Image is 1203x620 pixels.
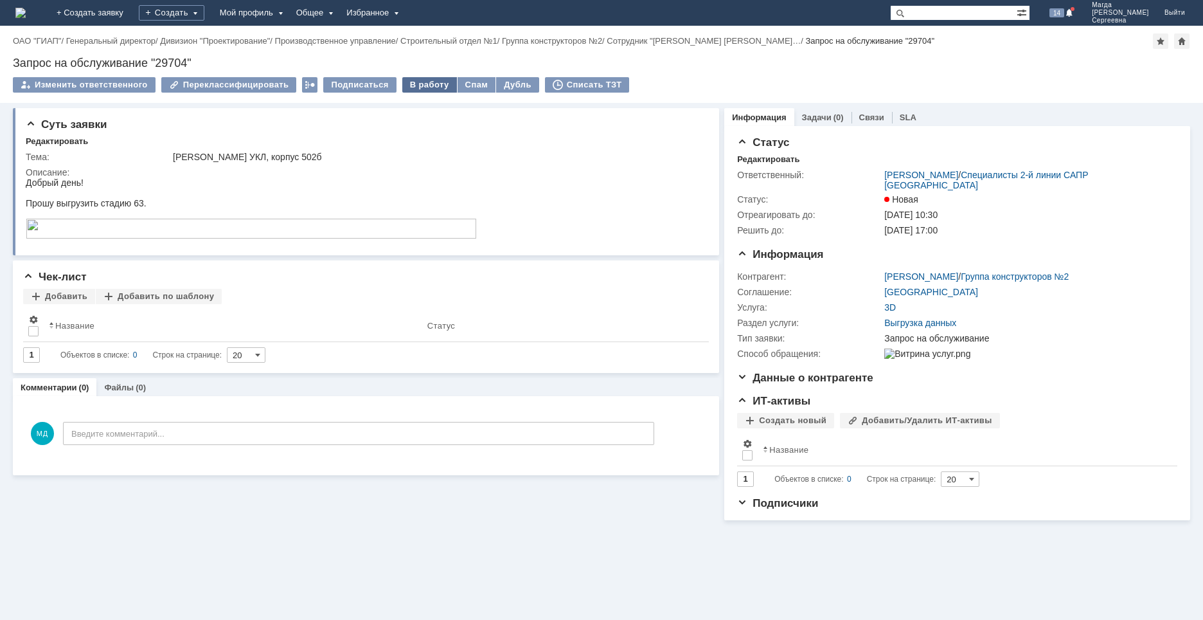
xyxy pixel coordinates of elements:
th: Статус [422,309,699,342]
div: Способ обращения: [737,349,882,359]
div: Сделать домашней страницей [1174,33,1190,49]
div: Статус: [737,194,882,205]
a: [GEOGRAPHIC_DATA] [884,287,978,297]
div: Тип заявки: [737,333,882,343]
span: Настройки [742,439,753,449]
a: ОАО "ГИАП" [13,36,61,46]
div: Статус [427,321,455,331]
a: Производственное управление [275,36,396,46]
span: Магда [1092,1,1149,9]
img: Витрина услуг.png [884,349,970,359]
div: / [884,271,1069,282]
a: [PERSON_NAME] [884,170,958,180]
a: Файлы [104,383,134,392]
div: Название [769,445,808,455]
div: Услуга: [737,302,882,313]
a: Генеральный директор [66,36,156,46]
a: Сотрудник "[PERSON_NAME] [PERSON_NAME]… [607,36,801,46]
div: 0 [847,471,851,487]
div: Тема: [26,152,170,162]
a: Связи [859,113,884,122]
a: Специалисты 2-й линии САПР [GEOGRAPHIC_DATA] [884,170,1088,190]
th: Название [758,433,1167,466]
div: / [66,36,161,46]
div: Описание: [26,167,702,178]
span: Объектов в списке: [774,475,843,484]
div: / [275,36,401,46]
div: Соглашение: [737,287,882,297]
div: Контрагент: [737,271,882,282]
span: Чек-лист [23,271,87,283]
div: Запрос на обслуживание "29704" [805,36,934,46]
div: Работа с массовостью [302,77,317,93]
span: [PERSON_NAME] [1092,9,1149,17]
div: (0) [833,113,844,122]
div: Редактировать [737,154,799,165]
span: 14 [1049,8,1064,17]
div: / [13,36,66,46]
a: Выгрузка данных [884,318,956,328]
div: (0) [79,383,89,392]
div: / [502,36,607,46]
i: Строк на странице: [774,471,936,487]
a: Информация [732,113,786,122]
div: Раздел услуги: [737,318,882,328]
span: Сергеевна [1092,17,1149,24]
span: Настройки [28,315,39,325]
div: Ответственный: [737,170,882,180]
div: Запрос на обслуживание "29704" [13,57,1190,69]
span: Расширенный поиск [1017,6,1029,18]
span: МД [31,422,54,445]
span: Данные о контрагенте [737,372,873,384]
span: Суть заявки [26,118,107,131]
a: Комментарии [21,383,77,392]
a: Группа конструкторов №2 [961,271,1069,282]
a: 3D [884,302,896,313]
span: Подписчики [737,497,818,509]
div: Решить до: [737,225,882,235]
div: / [884,170,1170,190]
div: Запрос на обслуживание [884,333,1170,343]
span: Новая [884,194,918,205]
a: Группа конструкторов №2 [502,36,602,46]
a: Задачи [802,113,832,122]
div: Редактировать [26,136,88,147]
div: Название [55,321,94,331]
a: Строительный отдел №1 [400,36,497,46]
a: SLA [900,113,916,122]
span: [DATE] 17:00 [884,225,938,235]
span: ИТ-активы [737,395,810,407]
span: [DATE] 10:30 [884,210,938,220]
span: Информация [737,248,823,260]
span: Объектов в списке: [60,351,129,360]
i: Строк на странице: [60,347,222,363]
div: Отреагировать до: [737,210,882,220]
div: (0) [136,383,146,392]
div: / [160,36,274,46]
a: Дивизион "Проектирование" [160,36,270,46]
div: [PERSON_NAME] УКЛ, корпус 502б [173,152,700,162]
a: [PERSON_NAME] [884,271,958,282]
span: Статус [737,136,789,149]
th: Название [44,309,422,342]
div: / [607,36,805,46]
a: Перейти на домашнюю страницу [15,8,26,18]
div: Добавить в избранное [1153,33,1168,49]
img: logo [15,8,26,18]
div: / [400,36,502,46]
div: 0 [133,347,138,363]
div: Создать [139,5,204,21]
